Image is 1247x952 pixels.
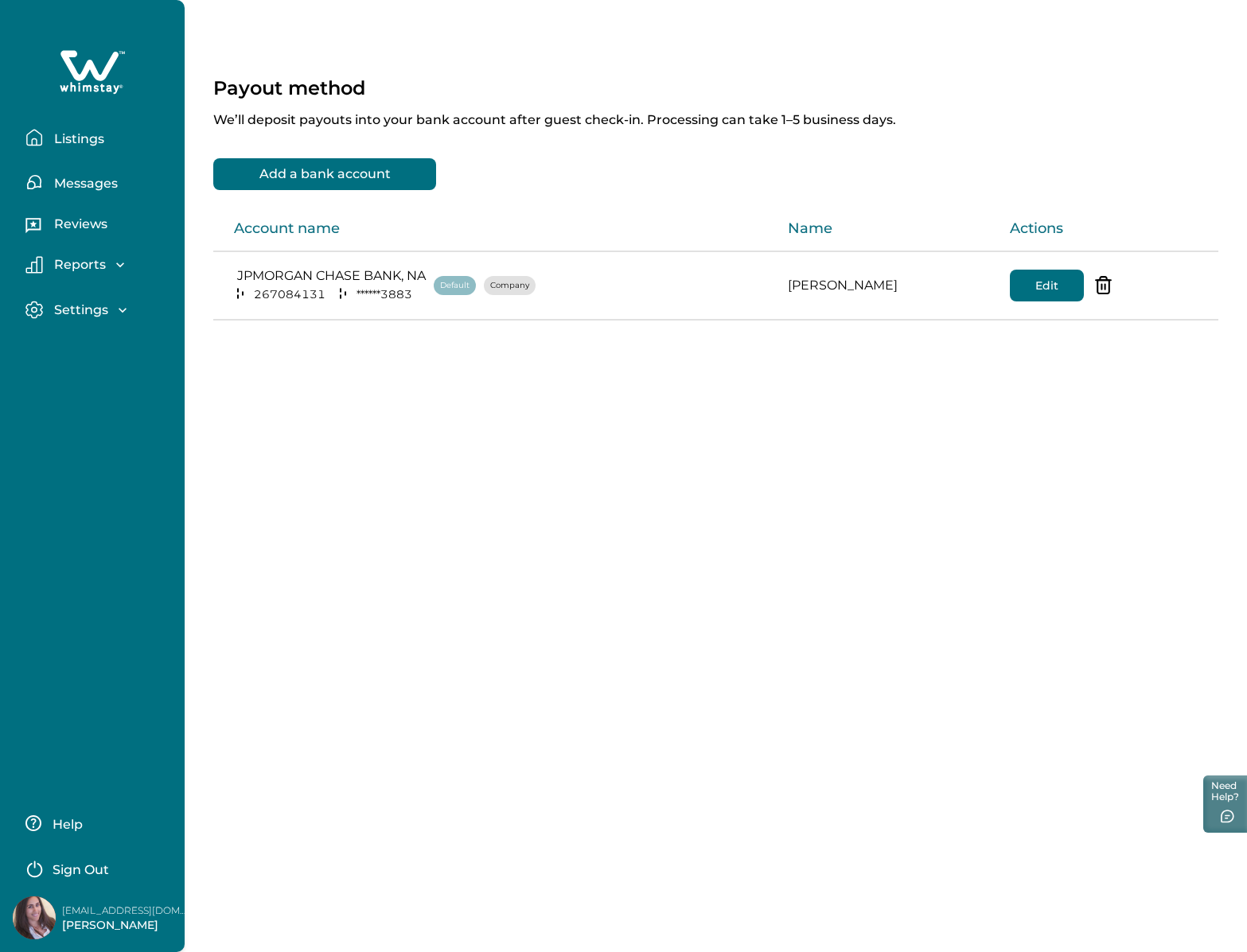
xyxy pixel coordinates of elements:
p: Messages [49,176,118,192]
button: Messages [25,166,172,198]
p: Help [48,817,83,833]
p: Company [490,278,529,293]
th: Actions [997,206,1219,251]
img: Whimstay Host [13,896,56,939]
p: Listings [49,131,104,147]
button: Reviews [25,211,172,243]
p: Default [440,278,470,293]
p: Reports [49,257,106,273]
button: Sign Out [25,852,166,884]
th: Account name [213,206,775,251]
button: Add a bank account [213,158,436,190]
th: Name [775,206,996,251]
button: Help [25,807,166,839]
p: Settings [49,302,108,318]
p: Payout method [213,76,365,99]
p: [EMAIL_ADDRESS][DOMAIN_NAME] [62,903,189,919]
button: Listings [25,122,172,153]
button: Edit [1010,270,1084,301]
p: We’ll deposit payouts into your bank account after guest check-in. Processing can take 1–5 busine... [213,99,1218,128]
p: 267084131 [251,287,329,303]
td: [PERSON_NAME] [775,251,996,320]
p: [PERSON_NAME] [62,918,189,934]
button: Settings [25,301,172,319]
button: delete-acc [1088,270,1120,301]
button: Reports [25,256,172,274]
p: Reviews [49,216,107,232]
p: JPMORGAN CHASE BANK, NA [234,268,426,284]
p: Sign Out [53,862,109,878]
